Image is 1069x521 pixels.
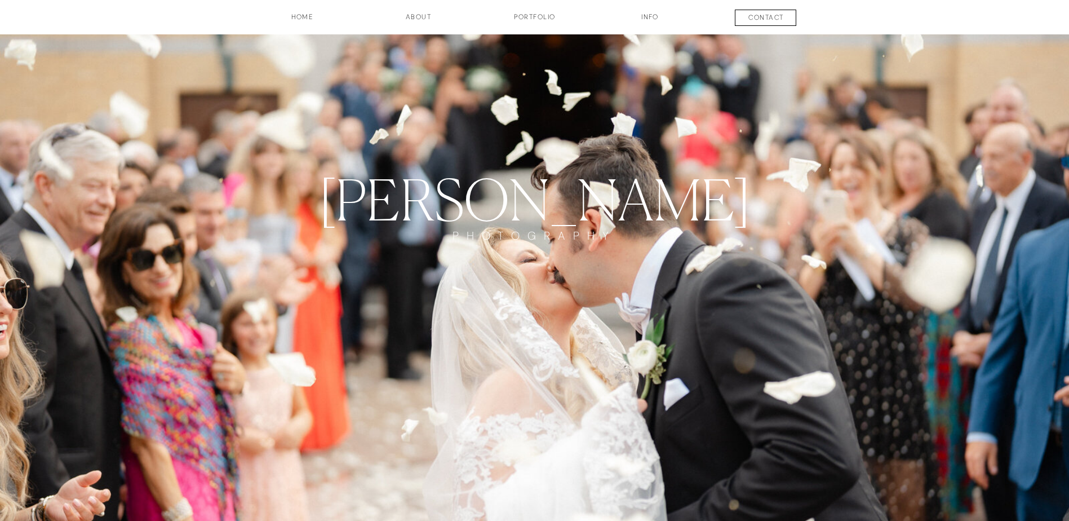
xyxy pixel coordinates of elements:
[622,12,678,31] a: INFO
[294,166,776,229] a: [PERSON_NAME]
[725,12,808,26] a: contact
[261,12,344,31] a: HOME
[493,12,576,31] a: Portfolio
[391,12,447,31] a: about
[439,229,631,263] a: PHOTOGRAPHY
